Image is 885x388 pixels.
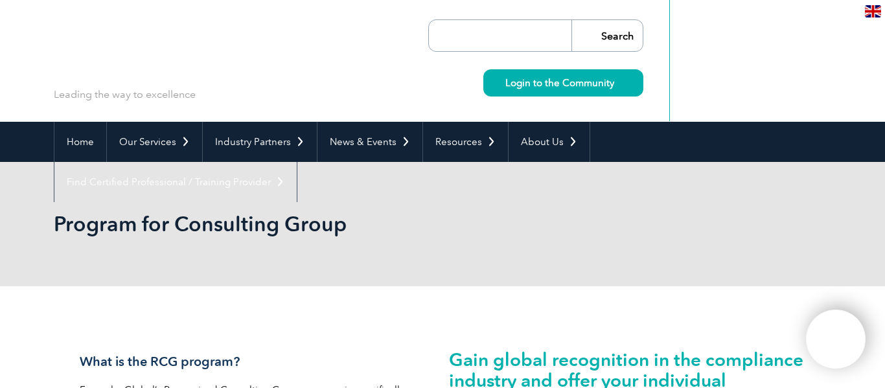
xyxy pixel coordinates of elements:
[509,122,590,162] a: About Us
[820,323,852,356] img: svg+xml;nitro-empty-id=MTg5MjoxMTY=-1;base64,PHN2ZyB2aWV3Qm94PSIwIDAgNDAwIDQwMCIgd2lkdGg9IjQwMCIg...
[317,122,422,162] a: News & Events
[865,5,881,17] img: en
[203,122,317,162] a: Industry Partners
[54,162,297,202] a: Find Certified Professional / Training Provider
[107,122,202,162] a: Our Services
[423,122,508,162] a: Resources
[483,69,643,97] a: Login to the Community
[614,79,621,86] img: svg+xml;nitro-empty-id=MzY0OjIyMw==-1;base64,PHN2ZyB2aWV3Qm94PSIwIDAgMTEgMTEiIHdpZHRoPSIxMSIgaGVp...
[54,122,106,162] a: Home
[54,87,196,102] p: Leading the way to excellence
[571,20,643,51] input: Search
[80,354,240,369] span: What is the RCG program?
[54,214,598,234] h2: Program for Consulting Group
